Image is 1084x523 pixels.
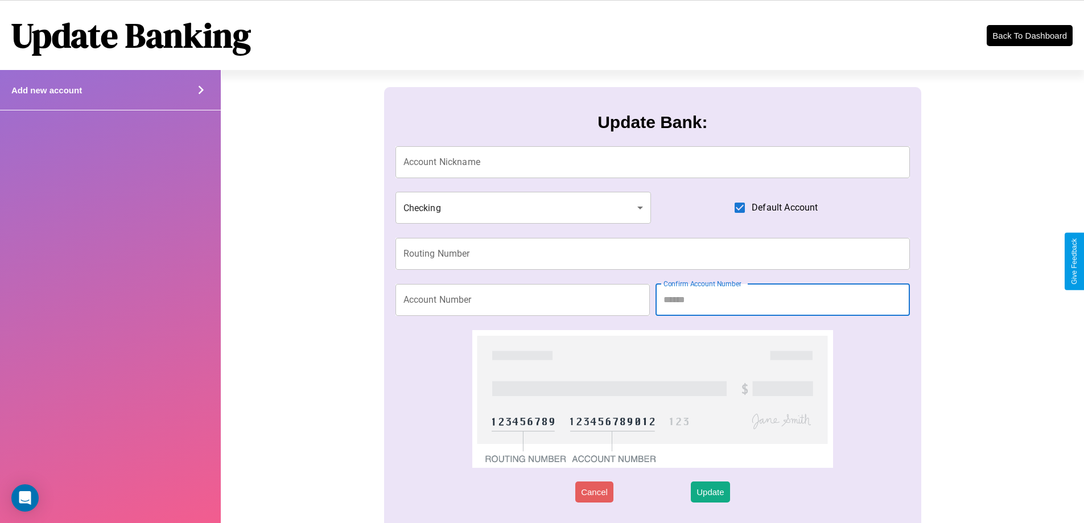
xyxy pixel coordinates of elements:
[691,481,729,503] button: Update
[472,330,832,468] img: check
[11,484,39,512] div: Open Intercom Messenger
[597,113,707,132] h3: Update Bank:
[575,481,613,503] button: Cancel
[663,279,741,289] label: Confirm Account Number
[752,201,818,215] span: Default Account
[395,192,652,224] div: Checking
[1070,238,1078,285] div: Give Feedback
[11,12,251,59] h1: Update Banking
[11,85,82,95] h4: Add new account
[987,25,1073,46] button: Back To Dashboard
